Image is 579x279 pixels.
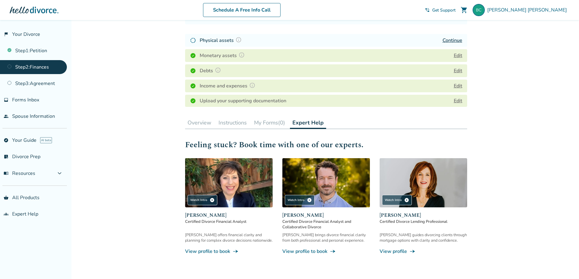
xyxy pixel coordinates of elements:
div: [PERSON_NAME] guides divorcing clients through mortgage options with clarity and confidence. [380,232,467,243]
h4: Upload your supporting documentation [200,97,286,104]
span: shopping_cart [460,6,468,14]
span: line_end_arrow_notch [233,248,239,254]
div: [PERSON_NAME] offers financial clarity and planning for complex divorce decisions nationwide. [185,232,273,243]
button: Overview [185,117,214,129]
span: Certified Divorce Financial Analyst and Collaborative Divorce [282,219,370,230]
div: Watch Intro [285,195,315,205]
img: Completed [190,68,196,74]
span: groups [4,212,9,216]
span: explore [4,138,9,143]
span: Certified Divorce Financial Analyst [185,219,273,224]
span: play_circle [210,198,215,202]
a: phone_in_talkGet Support [425,7,456,13]
span: [PERSON_NAME] [PERSON_NAME] [487,7,569,13]
span: phone_in_talk [425,8,430,12]
span: expand_more [56,170,63,177]
button: Edit [454,67,462,74]
img: Completed [190,53,196,59]
h4: Physical assets [200,36,243,44]
h4: Debts [200,67,223,75]
a: Schedule A Free Info Call [203,3,281,17]
h4: Monetary assets [200,52,246,60]
span: line_end_arrow_notch [409,248,415,254]
span: people [4,114,9,119]
img: Question Mark [236,37,242,43]
span: line_end_arrow_notch [330,248,336,254]
img: In Progress [190,37,196,43]
span: list_alt_check [4,154,9,159]
button: Edit [454,82,462,90]
span: Certified Divorce Lending Professional [380,219,467,224]
a: View profile to bookline_end_arrow_notch [282,248,370,255]
img: Question Mark [249,82,255,88]
img: Brad Correll [473,4,485,16]
button: My Forms(0) [252,117,288,129]
div: [PERSON_NAME] brings divorce financial clarity from both professional and personal experience. [282,232,370,243]
img: Question Mark [215,67,221,73]
img: Sandra Giudici [185,158,273,207]
span: play_circle [307,198,312,202]
span: shopping_basket [4,195,9,200]
a: View profile to bookline_end_arrow_notch [185,248,273,255]
span: [PERSON_NAME] [282,212,370,219]
img: Tami Wollensak [380,158,467,207]
img: John Duffy [282,158,370,207]
div: Watch Intro [188,195,217,205]
h2: Feeling stuck? Book time with one of our experts. [185,139,467,151]
button: Edit [454,52,462,59]
a: View profileline_end_arrow_notch [380,248,467,255]
img: Completed [190,98,196,104]
iframe: Chat Widget [549,250,579,279]
span: Resources [4,170,35,177]
a: Continue [443,37,462,44]
div: Watch Intro [382,195,412,205]
img: Question Mark [239,52,245,58]
span: AI beta [40,137,52,143]
span: inbox [4,97,9,102]
span: Get Support [432,7,456,13]
h4: Income and expenses [200,82,257,90]
span: menu_book [4,171,9,176]
span: play_circle [404,198,409,202]
span: Forms Inbox [12,97,39,103]
img: Completed [190,83,196,89]
span: flag_2 [4,32,9,37]
button: Expert Help [290,117,326,129]
a: Edit [454,97,462,104]
span: [PERSON_NAME] [380,212,467,219]
span: [PERSON_NAME] [185,212,273,219]
button: Instructions [216,117,249,129]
